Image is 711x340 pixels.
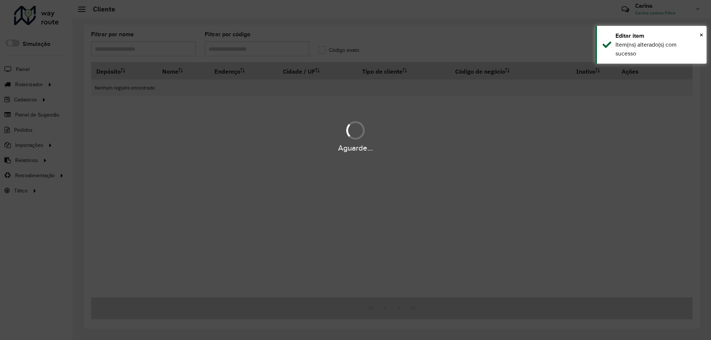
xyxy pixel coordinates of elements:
[615,41,677,57] font: Item(ns) alterado(s) com sucesso
[700,29,703,40] button: Fechar
[615,31,701,40] div: Editar item
[615,33,644,39] font: Editar item
[700,31,703,39] font: ×
[338,144,373,152] font: Aguarde...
